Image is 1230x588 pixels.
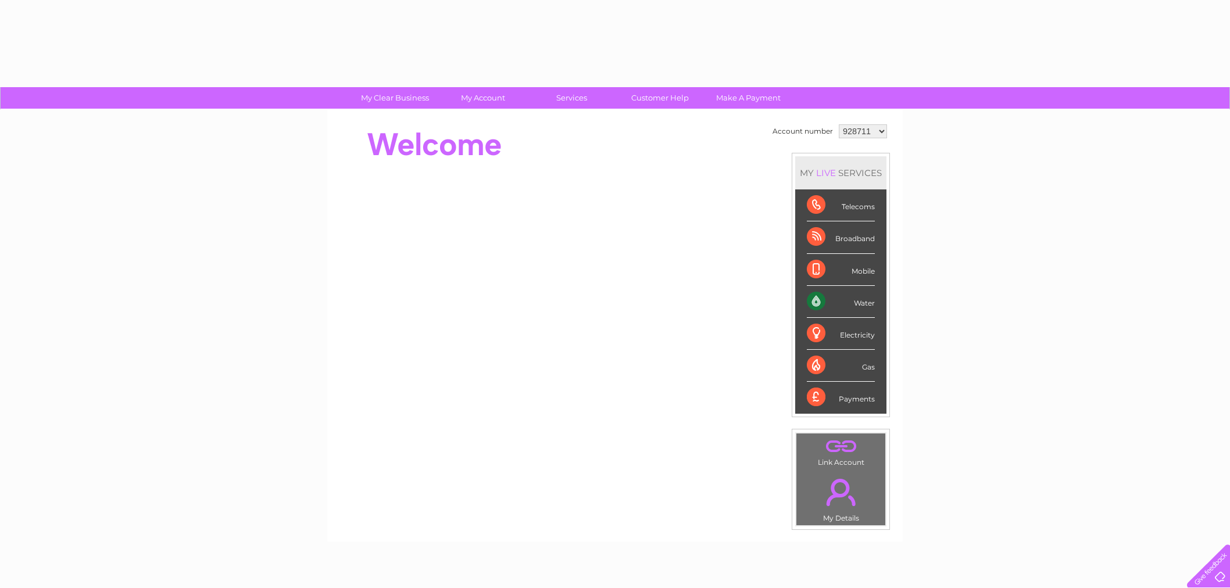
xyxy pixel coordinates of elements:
[700,87,796,109] a: Make A Payment
[807,286,875,318] div: Water
[807,189,875,221] div: Telecoms
[799,436,882,457] a: .
[770,121,836,141] td: Account number
[807,254,875,286] div: Mobile
[807,350,875,382] div: Gas
[795,156,886,189] div: MY SERVICES
[799,472,882,512] a: .
[807,221,875,253] div: Broadband
[796,433,886,469] td: Link Account
[807,318,875,350] div: Electricity
[807,382,875,413] div: Payments
[612,87,708,109] a: Customer Help
[435,87,531,109] a: My Account
[524,87,620,109] a: Services
[347,87,443,109] a: My Clear Business
[796,469,886,526] td: My Details
[814,167,838,178] div: LIVE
